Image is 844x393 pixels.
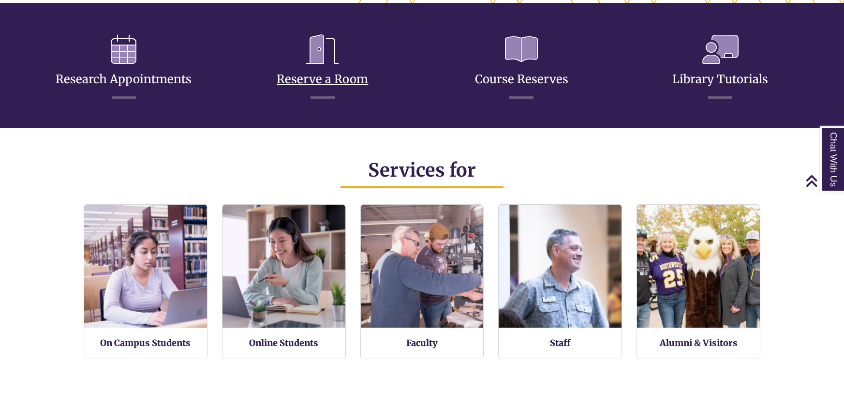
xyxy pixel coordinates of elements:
[277,48,368,87] a: Reserve a Room
[100,337,191,348] a: On Campus Students
[550,337,570,348] a: Staff
[368,159,476,181] span: Services for
[660,337,738,348] a: Alumni & Visitors
[56,48,192,87] a: Research Appointments
[406,337,438,348] a: Faculty
[637,205,760,328] img: Alumni and Visitors Services
[249,337,318,348] a: Online Students
[475,48,568,87] a: Course Reserves
[499,205,622,328] img: Staff Services
[222,205,345,328] img: Online Students Services
[84,205,207,328] img: On Campus Students Services
[672,48,768,87] a: Library Tutorials
[805,174,842,187] a: Back to Top
[361,205,484,328] img: Faculty Resources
